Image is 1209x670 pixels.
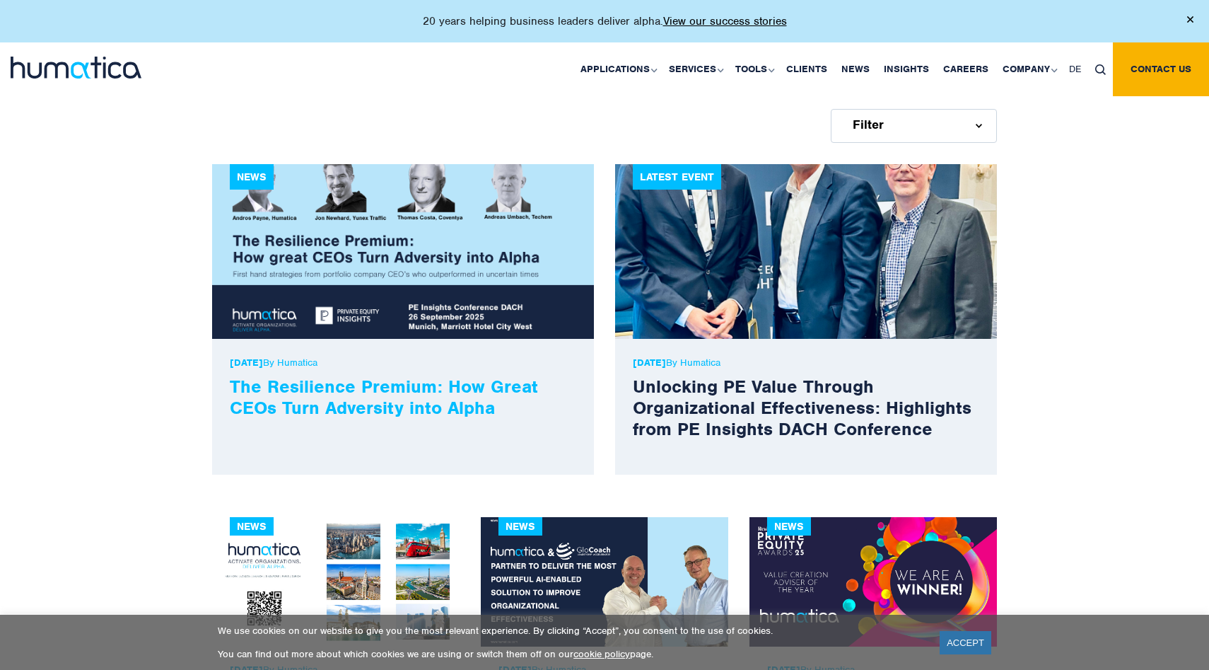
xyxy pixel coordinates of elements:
img: logo [11,57,141,79]
p: By Humatica [230,357,576,369]
img: Humatica Delivers Continued Growth in 1H 2025 and Wins Top Industry Honors [212,517,460,647]
a: Clients [779,42,834,96]
span: DE [1069,63,1081,75]
a: Insights [877,42,936,96]
div: News [498,517,542,536]
a: DE [1062,42,1088,96]
div: Latest Event [633,164,721,190]
a: Careers [936,42,995,96]
img: search_icon [1095,64,1106,75]
img: GloCoach & Humatica partner to deliver the most powerful AI-enabled solution to improve organizat... [481,517,728,647]
div: News [230,517,274,536]
strong: [DATE] [230,357,263,369]
div: News [767,517,811,536]
div: News [230,164,274,190]
a: Applications [573,42,662,96]
strong: [DATE] [633,357,666,369]
span: Filter [853,119,884,130]
a: Tools [728,42,779,96]
a: News [834,42,877,96]
a: Contact us [1113,42,1209,96]
p: We use cookies on our website to give you the most relevant experience. By clicking “Accept”, you... [218,625,922,637]
img: d_arroww [976,124,982,128]
p: By Humatica [633,357,979,369]
p: 20 years helping business leaders deliver alpha. [423,14,787,28]
a: Services [662,42,728,96]
img: Humatica Wins RealDeals Private Equity Award for Value Creation Adviser of the Year for a Second ... [749,517,997,647]
a: Company [995,42,1062,96]
a: Unlocking PE Value Through Organizational Effectiveness: Highlights from PE Insights DACH Conference [633,375,971,440]
a: ACCEPT [940,631,991,654]
a: cookie policy [573,648,630,660]
p: You can find out more about which cookies we are using or switch them off on our page. [218,648,922,660]
img: news1 [212,164,594,339]
a: View our success stories [663,14,787,28]
a: The Resilience Premium: How Great CEOs Turn Adversity into Alpha [230,375,538,419]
